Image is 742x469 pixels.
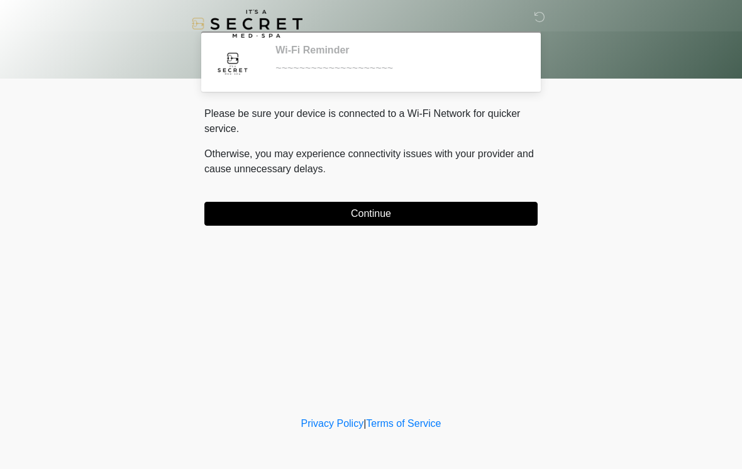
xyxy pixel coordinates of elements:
[275,61,519,76] div: ~~~~~~~~~~~~~~~~~~~~
[204,146,538,177] p: Otherwise, you may experience connectivity issues with your provider and cause unnecessary delays
[204,202,538,226] button: Continue
[301,418,364,429] a: Privacy Policy
[192,9,302,38] img: It's A Secret Med Spa Logo
[214,44,252,82] img: Agent Avatar
[363,418,366,429] a: |
[323,163,326,174] span: .
[275,44,519,56] h2: Wi-Fi Reminder
[204,106,538,136] p: Please be sure your device is connected to a Wi-Fi Network for quicker service.
[366,418,441,429] a: Terms of Service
